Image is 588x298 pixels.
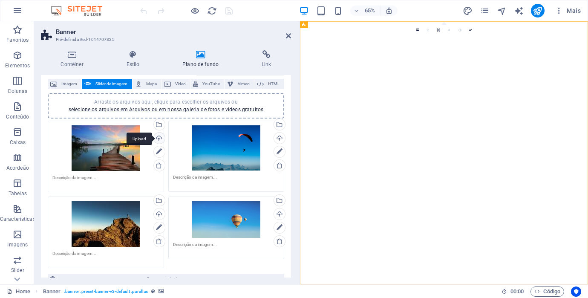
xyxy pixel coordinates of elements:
[6,113,29,120] p: Conteúdo
[423,25,434,35] a: Modo de recorte
[236,79,251,89] span: Vimeo
[530,286,564,297] button: Código
[82,79,132,89] button: Slider de imagem
[48,79,81,89] button: Imagem
[52,125,159,171] div: bg_start.jpg
[463,6,473,16] i: Design (Ctrl+Alt+Y)
[497,6,507,16] button: navigator
[48,274,284,284] button: Remover todas imagens
[531,4,545,17] button: publish
[58,274,282,284] span: Remover todas imagens
[52,201,159,247] div: bg_start02.jpg
[133,79,161,89] button: Mapa
[49,6,113,16] img: Editor Logo
[69,99,263,113] span: Arraste os arquivos aqui, clique para escolher os arquivos ou
[159,289,164,294] i: Este elemento contém um plano de fundo
[201,79,222,89] span: YouTube
[207,6,217,16] button: reload
[534,286,560,297] span: Código
[6,37,29,43] p: Favoritos
[9,190,27,197] p: Tabelas
[433,25,444,35] a: Mudar orientação
[225,79,254,89] button: Vimeo
[153,132,165,144] a: Upload
[5,62,30,69] p: Elementos
[571,286,581,297] button: Usercentrics
[43,286,164,297] nav: breadcrumb
[412,25,423,35] a: Selecione arquivos do gerenciador de arquivos, galeria de fotos ou faça upload de arquivo(s)
[56,28,291,36] h2: Banner
[533,6,542,16] i: Publicar
[161,79,190,89] button: Vídeo
[41,50,107,68] h4: Contêiner
[514,6,524,16] i: AI Writer
[266,79,281,89] span: HTML
[480,6,490,16] button: pages
[56,36,274,43] h3: Pré-definida #ed-1014707325
[173,79,187,89] span: Vídeo
[7,286,30,297] a: Clique para cancelar a seleção. Clique duas vezes para abrir as Páginas
[455,25,465,35] a: Escala de cinza
[463,6,473,16] button: design
[444,25,455,35] a: Borrão
[363,6,377,16] h6: 65%
[6,165,29,171] p: Acordeão
[11,267,24,274] p: Slider
[173,201,280,238] div: bg_start04.jpg
[173,125,280,171] div: bg_start01.jpg
[510,286,524,297] span: 00 00
[254,79,284,89] button: HTML
[385,7,393,14] i: Ao redimensionar, ajusta automaticamente o nível de zoom para caber no dispositivo escolhido.
[207,6,217,16] i: Recarregar página
[144,79,159,89] span: Mapa
[64,286,148,297] span: . banner .preset-banner-v3-default .parallax
[163,50,242,68] h4: Plano de fundo
[190,79,224,89] button: YouTube
[10,139,26,146] p: Caixas
[242,50,291,68] h4: Link
[8,88,27,95] p: Colunas
[551,4,584,17] button: Mais
[350,6,380,16] button: 65%
[480,6,490,16] i: Páginas (Ctrl+Alt+S)
[190,6,200,16] button: Clique aqui para sair do modo de visualização e continuar editando
[69,107,263,113] a: selecione os arquivos em Arquivos ou em nossa galeria de fotos e vídeos gratuitos
[94,79,129,89] span: Slider de imagem
[465,25,476,35] a: Confirme ( ⌘ ⏎ )
[514,6,524,16] button: text_generator
[107,50,163,68] h4: Estilo
[497,6,507,16] i: Navegador
[555,6,581,15] span: Mais
[7,241,28,248] p: Imagens
[151,289,155,294] i: Este elemento é uma predefinição personalizável
[516,288,518,295] span: :
[60,79,79,89] span: Imagem
[502,286,524,297] h6: Tempo de sessão
[43,286,61,297] span: Clique para selecionar. Clique duas vezes para editar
